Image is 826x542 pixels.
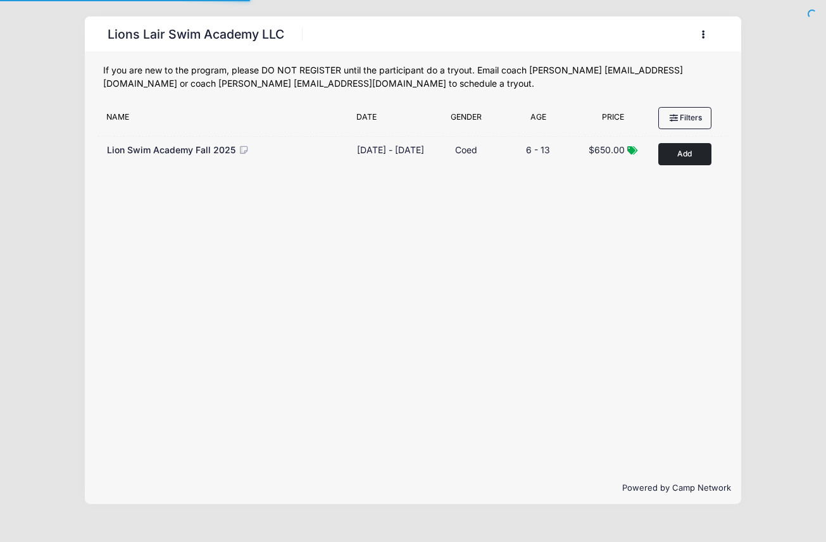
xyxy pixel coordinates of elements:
[351,111,432,129] div: Date
[103,23,288,46] h1: Lions Lair Swim Academy LLC
[455,144,477,155] span: Coed
[658,143,711,165] button: Add
[575,111,651,129] div: Price
[357,143,424,156] div: [DATE] - [DATE]
[107,144,235,155] span: Lion Swim Academy Fall 2025
[95,482,731,495] p: Powered by Camp Network
[589,144,625,155] span: $650.00
[526,144,550,155] span: 6 - 13
[501,111,576,129] div: Age
[432,111,501,129] div: Gender
[100,111,350,129] div: Name
[658,107,711,129] button: Filters
[103,64,723,91] div: If you are new to the program, please DO NOT REGISTER until the participant do a tryout. Email co...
